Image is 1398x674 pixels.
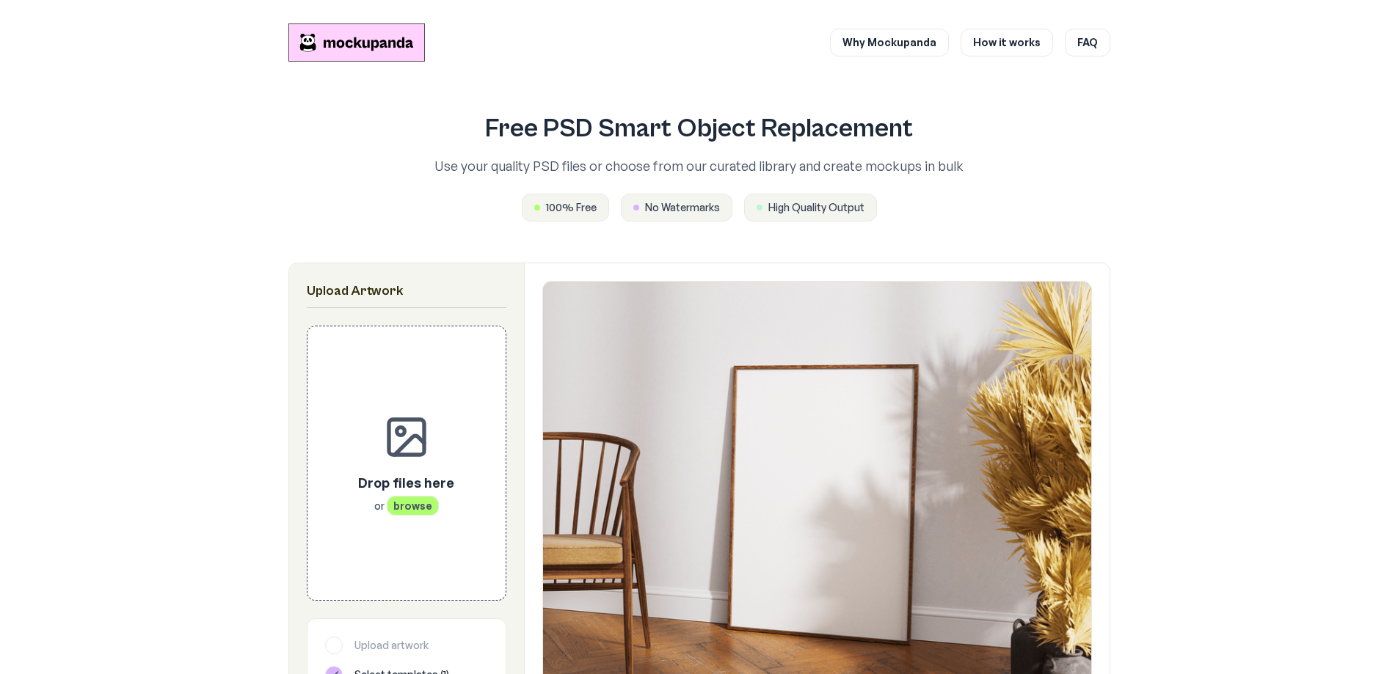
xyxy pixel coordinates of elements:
a: Why Mockupanda [830,29,949,56]
p: Use your quality PSD files or choose from our curated library and create mockups in bulk [371,155,1028,176]
a: FAQ [1065,29,1110,56]
span: Upload artwork [354,638,429,653]
p: or [358,499,454,513]
span: High Quality Output [768,200,864,215]
span: browse [387,496,439,516]
h1: Free PSD Smart Object Replacement [371,114,1028,144]
h2: Upload Artwork [307,281,506,301]
img: Mockupanda [288,23,425,62]
a: How it works [961,29,1053,56]
span: 100% Free [546,200,597,215]
span: No Watermarks [645,200,720,215]
a: Mockupanda home [288,23,425,62]
p: Drop files here [358,472,454,493]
